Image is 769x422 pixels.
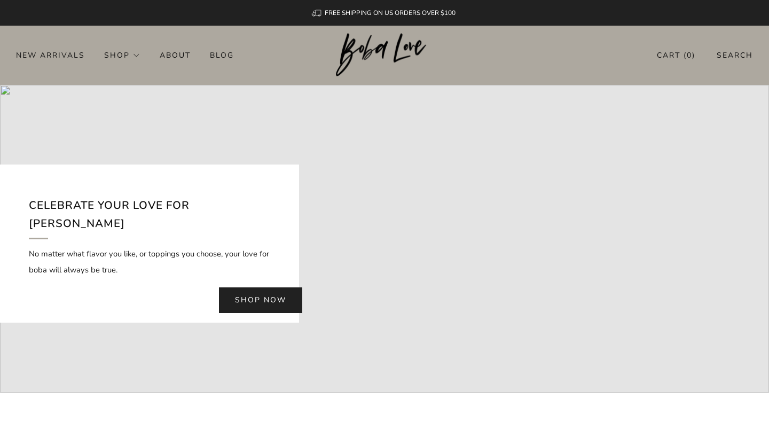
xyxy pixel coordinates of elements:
span: FREE SHIPPING ON US ORDERS OVER $100 [325,9,456,17]
a: Search [717,46,753,64]
p: No matter what flavor you like, or toppings you choose, your love for boba will always be true. [29,246,270,278]
a: Blog [210,46,234,64]
items-count: 0 [687,50,692,60]
a: Cart [657,46,695,64]
h2: Celebrate your love for [PERSON_NAME] [29,197,270,239]
a: New Arrivals [16,46,85,64]
a: About [160,46,191,64]
img: Boba Love [336,33,434,77]
a: Shop now [219,287,302,313]
a: Shop [104,46,140,64]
